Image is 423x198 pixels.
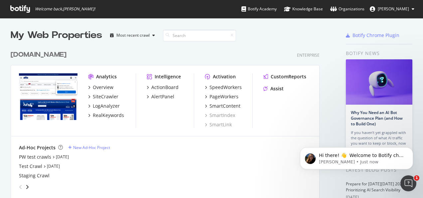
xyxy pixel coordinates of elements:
div: CustomReports [271,73,306,80]
div: ActionBoard [151,84,179,91]
a: [DOMAIN_NAME] [11,50,69,60]
a: [DATE] [56,154,69,160]
a: Why You Need an AI Bot Governance Plan (and How to Build One) [351,110,403,127]
div: Assist [270,85,284,92]
img: Why You Need an AI Bot Governance Plan (and How to Build One) [346,59,412,105]
div: Overview [93,84,113,91]
a: AlertPanel [147,93,174,100]
a: Overview [88,84,113,91]
iframe: Intercom notifications message [290,133,423,180]
div: RealKeywords [93,112,124,119]
div: Activation [213,73,236,80]
input: Search [163,30,236,41]
div: Most recent crawl [116,33,150,37]
div: Botify news [346,50,412,57]
div: Enterprise [297,52,320,58]
div: Botify Academy [241,6,277,12]
div: My Web Properties [11,29,102,42]
a: Botify Chrome Plugin [346,32,399,39]
span: Hi there! 👋 Welcome to Botify chat support! Have a question? Reply to this message and our team w... [29,19,113,51]
div: angle-right [25,184,30,190]
a: SiteCrawler [88,93,118,100]
div: SiteCrawler [93,93,118,100]
div: Ad-Hoc Projects [19,144,56,151]
div: PageWorkers [210,93,238,100]
a: PageWorkers [205,93,238,100]
div: Organizations [330,6,364,12]
a: [DATE] [47,163,60,169]
span: Ayushi Agarwal [378,6,409,12]
div: AlertPanel [151,93,174,100]
div: Botify Chrome Plugin [352,32,399,39]
a: SpeedWorkers [205,84,242,91]
div: Knowledge Base [284,6,323,12]
a: Test Crawl [19,163,42,170]
a: New Ad-Hoc Project [68,145,110,150]
button: Most recent crawl [107,30,158,41]
img: www.lowes.com [19,73,77,120]
a: ActionBoard [147,84,179,91]
div: If you haven’t yet grappled with the question of what AI traffic you want to keep or block, now is… [351,130,407,151]
a: SmartLink [205,121,232,128]
span: 1 [414,175,419,181]
div: angle-left [16,182,25,192]
a: LogAnalyzer [88,103,120,109]
div: LogAnalyzer [93,103,120,109]
iframe: Intercom live chat [400,175,416,191]
div: New Ad-Hoc Project [73,145,110,150]
p: Message from Laura, sent Just now [29,26,115,32]
div: SmartContent [210,103,240,109]
a: SmartContent [205,103,240,109]
a: SmartIndex [205,112,235,119]
div: [DOMAIN_NAME] [11,50,67,60]
a: Prepare for [DATE][DATE] 2025 by Prioritizing AI Search Visibility [346,181,410,193]
a: RealKeywords [88,112,124,119]
a: Assist [263,85,284,92]
span: Welcome back, [PERSON_NAME] ! [35,6,95,12]
a: CustomReports [263,73,306,80]
a: Staging Crawl [19,172,50,179]
a: PW test crawls [19,154,51,160]
div: SpeedWorkers [210,84,242,91]
div: Intelligence [155,73,181,80]
button: [PERSON_NAME] [364,4,420,14]
div: Analytics [96,73,117,80]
